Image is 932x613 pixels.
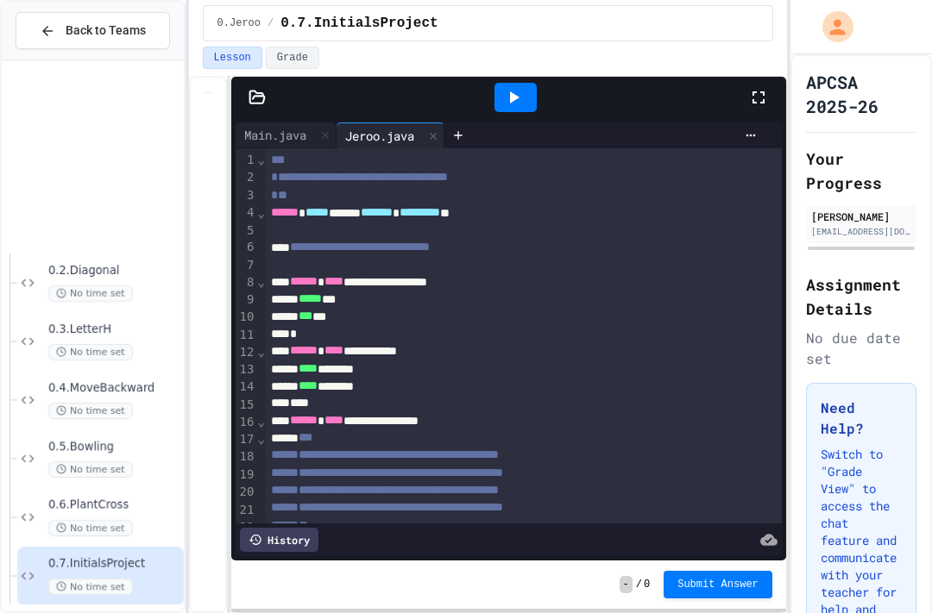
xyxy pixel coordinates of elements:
span: Back to Teams [66,22,146,40]
div: 9 [236,291,257,309]
span: No time set [48,344,133,360]
div: Main.java [236,122,337,148]
button: Lesson [203,47,262,69]
span: / [268,16,274,30]
span: 0.5.Bowling [48,440,180,454]
div: 10 [236,309,257,326]
span: 0 [644,578,650,591]
h3: Need Help? [821,397,902,439]
div: Jeroo.java [337,127,423,145]
button: Submit Answer [664,571,772,598]
h2: Assignment Details [806,272,916,321]
div: 15 [236,397,257,414]
span: No time set [48,520,133,536]
span: No time set [48,285,133,302]
div: [PERSON_NAME] [811,209,911,224]
span: No time set [48,403,133,419]
div: Jeroo.java [337,122,444,148]
span: No time set [48,461,133,478]
div: 14 [236,378,257,396]
div: 2 [236,169,257,186]
div: 13 [236,361,257,378]
div: My Account [804,7,858,47]
button: Back to Teams [16,12,170,49]
span: Fold line [256,153,265,166]
div: Main.java [236,126,315,144]
div: 6 [236,239,257,256]
span: Fold line [256,415,265,428]
button: Grade [266,47,319,69]
div: 12 [236,344,257,361]
div: [EMAIL_ADDRESS][DOMAIN_NAME] [811,225,911,238]
div: 20 [236,484,257,501]
h1: APCSA 2025-26 [806,70,916,118]
span: No time set [48,579,133,595]
div: 21 [236,502,257,519]
span: Fold line [256,275,265,289]
div: 16 [236,414,257,431]
div: 18 [236,448,257,466]
span: 0.Jeroo [217,16,261,30]
div: 7 [236,257,257,274]
div: 5 [236,222,257,240]
span: 0.6.PlantCross [48,498,180,513]
div: 8 [236,274,257,291]
div: 19 [236,466,257,484]
span: 0.2.Diagonal [48,264,180,278]
span: Fold line [256,345,265,359]
div: 4 [236,204,257,222]
div: 3 [236,187,257,204]
span: Fold line [256,432,265,446]
div: No due date set [806,328,916,369]
span: 0.4.MoveBackward [48,381,180,396]
div: 17 [236,431,257,448]
span: 0.7.InitialsProject [280,13,438,34]
div: History [240,528,318,552]
div: 22 [236,519,257,536]
div: 11 [236,327,257,344]
span: Submit Answer [677,578,759,591]
h2: Your Progress [806,147,916,195]
span: - [620,576,633,593]
span: Fold line [256,206,265,220]
span: 0.7.InitialsProject [48,557,180,572]
div: 1 [236,152,257,169]
span: / [636,578,642,591]
span: 0.3.LetterH [48,322,180,337]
